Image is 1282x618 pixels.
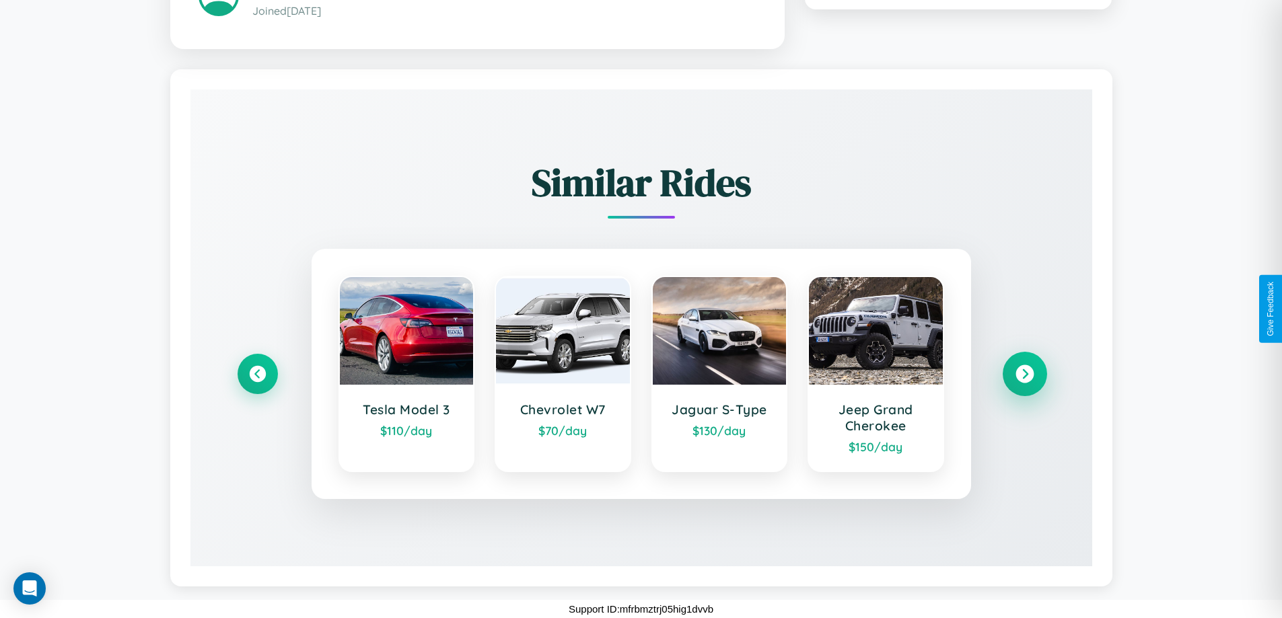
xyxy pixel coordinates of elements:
[339,276,475,472] a: Tesla Model 3$110/day
[252,1,756,21] p: Joined [DATE]
[666,401,773,418] h3: Jaguar S-Type
[509,401,616,418] h3: Chevrolet W7
[1266,282,1275,336] div: Give Feedback
[822,401,929,434] h3: Jeep Grand Cherokee
[353,401,460,418] h3: Tesla Model 3
[238,157,1045,208] h2: Similar Rides
[495,276,631,472] a: Chevrolet W7$70/day
[569,600,713,618] p: Support ID: mfrbmztrj05hig1dvvb
[808,276,944,472] a: Jeep Grand Cherokee$150/day
[13,572,46,605] div: Open Intercom Messenger
[509,423,616,438] div: $ 70 /day
[353,423,460,438] div: $ 110 /day
[822,439,929,454] div: $ 150 /day
[651,276,788,472] a: Jaguar S-Type$130/day
[666,423,773,438] div: $ 130 /day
